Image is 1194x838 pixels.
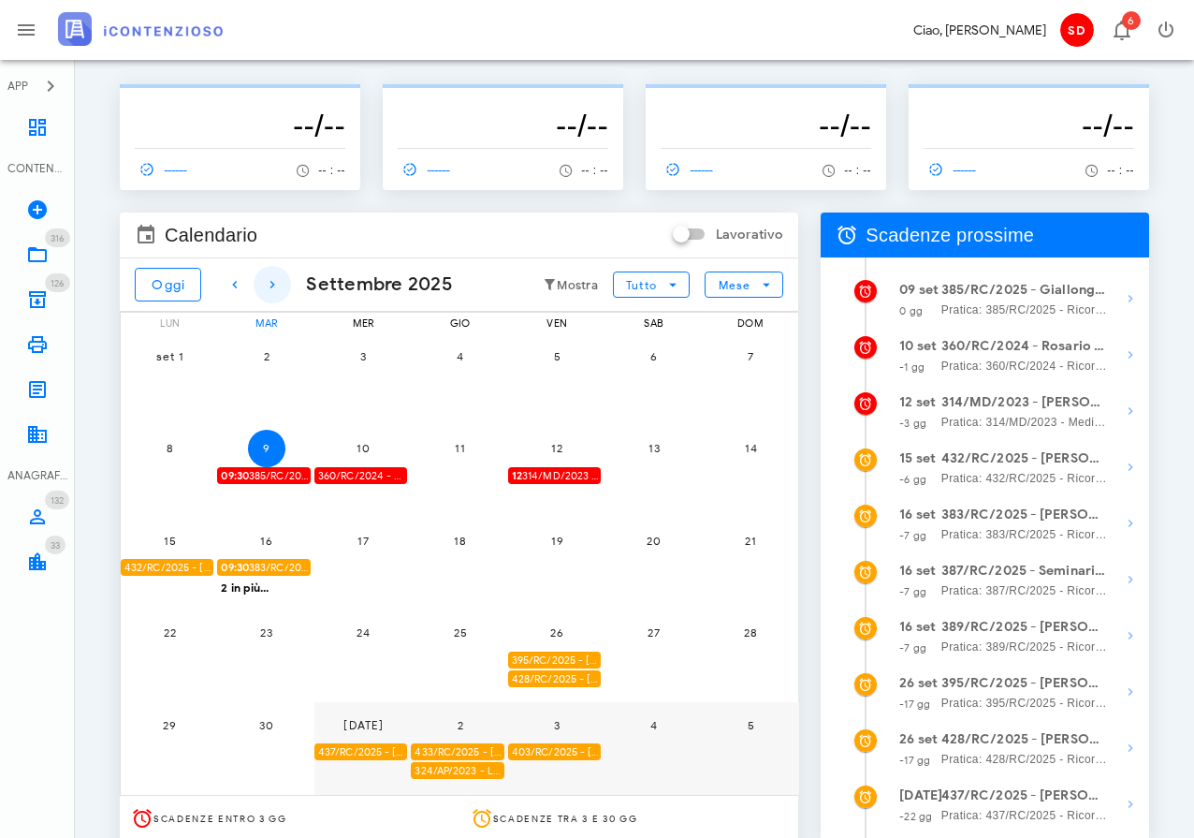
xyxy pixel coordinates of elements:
[899,338,937,354] strong: 10 set
[899,473,926,486] small: -6 gg
[538,614,575,652] button: 26
[344,441,382,455] span: 10
[941,301,1108,319] span: Pratica: 385/RC/2025 - Ricorso contro Agenzia Delle Entrate D. P. Di [GEOGRAPHIC_DATA], Agenzia D...
[661,161,715,178] span: ------
[135,107,345,144] h3: --/--
[248,534,285,548] span: 16
[844,164,871,177] span: -- : --
[151,441,188,455] span: 8
[866,220,1034,250] span: Scadenze prossime
[538,625,575,640] span: 26
[1107,164,1134,177] span: -- : --
[613,272,690,298] button: Tutto
[51,232,65,244] span: 316
[248,706,285,743] button: 30
[732,337,769,375] button: 7
[165,220,257,250] span: Calendario
[398,92,608,107] p: --------------
[344,625,382,640] span: 24
[248,441,285,455] span: 9
[512,469,522,482] strong: 12
[538,706,575,743] button: 3
[45,491,69,509] span: Distintivo
[248,349,285,363] span: 2
[135,161,189,178] span: ------
[493,813,638,825] span: Scadenze tra 3 e 30 gg
[924,92,1134,107] p: --------------
[941,806,1108,825] span: Pratica: 437/RC/2025 - Ricorso contro REGIONE [GEOGRAPHIC_DATA] ASS ECONOMICO TASSE AUTO, Agenzia...
[924,107,1134,144] h3: --/--
[135,268,201,301] button: Oggi
[398,156,459,183] a: ------
[941,786,1108,806] strong: 437/RC/2025 - [PERSON_NAME] - Inviare Ricorso
[899,417,926,430] small: -3 gg
[1112,280,1149,317] button: Mostra dettagli
[635,349,673,363] span: 6
[732,430,769,467] button: 14
[442,349,479,363] span: 4
[1122,11,1141,30] span: Distintivo
[941,673,1108,694] strong: 395/RC/2025 - [PERSON_NAME] - Invio Memorie per Udienza
[314,467,407,485] div: 360/RC/2024 - Rosario Amore - Impugnare la Decisione del Giudice
[51,277,65,289] span: 126
[941,505,1108,525] strong: 383/RC/2025 - [PERSON_NAME]si in [GEOGRAPHIC_DATA]
[899,394,936,410] strong: 12 set
[941,525,1108,544] span: Pratica: 383/RC/2025 - Ricorso contro Agenzia Delle Entrate D. P. Di [GEOGRAPHIC_DATA] (Udienza)
[45,273,70,292] span: Distintivo
[442,718,479,732] span: 2
[58,12,223,46] img: logo-text-2x.png
[557,278,598,293] small: Mostra
[442,625,479,640] span: 25
[248,522,285,559] button: 16
[1112,336,1149,374] button: Mostra dettagli
[151,430,188,467] button: 8
[635,718,673,732] span: 4
[661,107,871,144] h3: --/--
[121,559,213,577] div: 432/RC/2025 - [PERSON_NAME] - Inviare Ricorso
[941,280,1108,301] strong: 385/RC/2025 - Giallongo Calcestruzzi di [PERSON_NAME] e C. Snc - Presentarsi in [GEOGRAPHIC_DATA]
[217,313,314,333] div: mar
[941,581,1108,600] span: Pratica: 387/RC/2025 - Ricorso contro Comune Di Noto (Udienza)
[151,349,188,363] span: set 1
[899,585,926,598] small: -7 gg
[151,706,188,743] button: 29
[45,228,70,247] span: Distintivo
[344,706,382,743] button: [DATE]
[941,694,1108,713] span: Pratica: 395/RC/2025 - Ricorso contro Agenzia Delle Entrate Riscossione, Comune di [GEOGRAPHIC_DA...
[442,534,479,548] span: 18
[941,750,1108,769] span: Pratica: 428/RC/2025 - Ricorso contro Agenzia Entrate Riscossione, Comune Di Ispica (Udienza)
[7,160,67,177] div: CONTENZIOSO
[151,625,188,640] span: 22
[913,21,1046,40] div: Ciao, [PERSON_NAME]
[661,156,722,183] a: ------
[661,92,871,107] p: --------------
[1112,729,1149,767] button: Mostra dettagli
[941,469,1108,488] span: Pratica: 432/RC/2025 - Ricorso contro Agenzia Delle Entrate [PERSON_NAME][GEOGRAPHIC_DATA], Agenz...
[1112,617,1149,654] button: Mostra dettagli
[248,337,285,375] button: 2
[718,278,750,292] span: Mese
[941,392,1108,413] strong: 314/MD/2023 - [PERSON_NAME]si in Udienza
[153,813,287,825] span: Scadenze entro 3 gg
[512,467,601,485] span: 314/MD/2023 - [PERSON_NAME]si in Udienza
[941,448,1108,469] strong: 432/RC/2025 - [PERSON_NAME] - Inviare Ricorso
[398,107,608,144] h3: --/--
[135,92,345,107] p: --------------
[442,337,479,375] button: 4
[221,469,249,482] strong: 09:30
[538,430,575,467] button: 12
[248,718,285,732] span: 30
[442,706,479,743] button: 2
[135,156,197,183] a: ------
[442,522,479,559] button: 18
[702,313,799,333] div: dom
[899,304,922,317] small: 0 gg
[1112,392,1149,430] button: Mostra dettagli
[508,652,601,669] div: 395/RC/2025 - [PERSON_NAME] - Invio Memorie per Udienza
[635,614,673,652] button: 27
[899,450,936,466] strong: 15 set
[221,467,310,485] span: 385/RC/2025 - Giallongo Calcestruzzi di [PERSON_NAME] e C. Snc - Presentarsi in [GEOGRAPHIC_DATA]
[342,718,384,732] span: [DATE]
[635,337,673,375] button: 6
[924,156,985,183] a: ------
